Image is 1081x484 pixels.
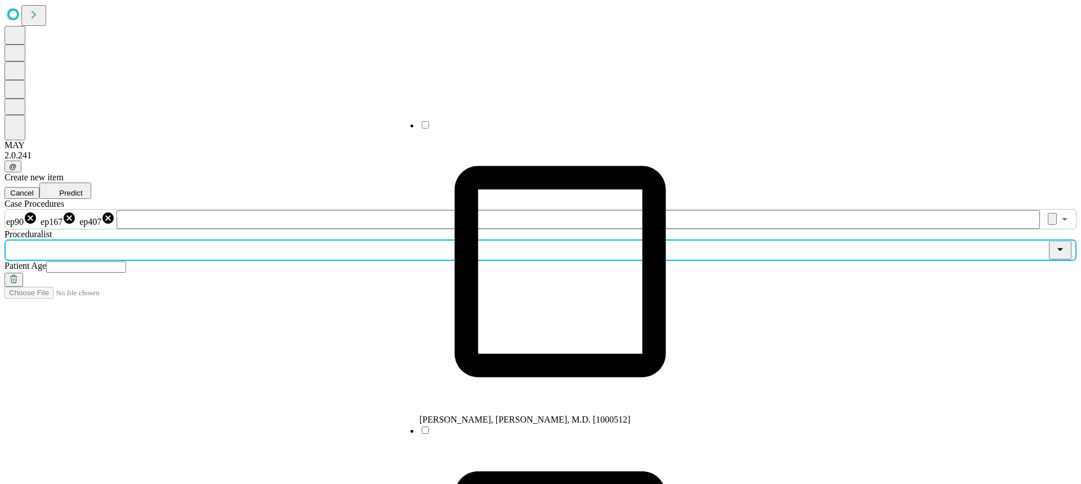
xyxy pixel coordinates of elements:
[1049,241,1071,260] button: Close
[79,217,101,227] span: ep407
[59,189,82,197] span: Predict
[10,189,34,197] span: Cancel
[5,261,46,270] span: Patient Age
[9,162,17,171] span: @
[6,217,24,227] span: ep90
[41,211,76,227] div: ep167
[5,140,1076,150] div: MAY
[41,217,62,227] span: ep167
[419,415,631,424] span: [PERSON_NAME], [PERSON_NAME], M.D. [1000512]
[1057,211,1073,227] button: Open
[39,183,91,199] button: Predict
[1048,213,1057,225] button: Clear
[5,150,1076,161] div: 2.0.241
[5,187,39,199] button: Cancel
[6,211,37,227] div: ep90
[5,161,21,172] button: @
[5,199,64,208] span: Scheduled Procedure
[5,229,52,239] span: Proceduralist
[79,211,115,227] div: ep407
[5,172,64,182] span: Create new item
